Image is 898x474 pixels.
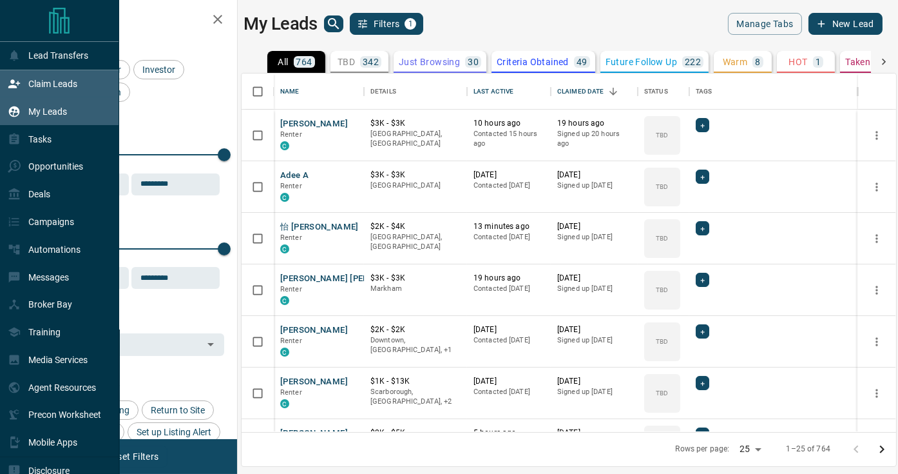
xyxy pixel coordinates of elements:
button: Open [202,335,220,353]
button: search button [324,15,343,32]
p: HOT [788,57,807,66]
span: + [700,273,705,286]
span: Set up Listing Alert [132,427,216,437]
button: Reset Filters [98,446,167,468]
button: [PERSON_NAME] [280,376,348,388]
div: 25 [734,440,765,459]
p: 342 [363,57,379,66]
p: [DATE] [557,170,631,181]
p: York Crosstown, Toronto [370,387,461,407]
span: 1 [406,19,415,28]
p: 764 [296,57,312,66]
p: 10 hours ago [473,118,544,129]
div: condos.ca [280,193,289,202]
p: $3K - $3K [370,170,461,181]
span: + [700,222,705,235]
div: Last Active [473,74,513,110]
p: Warm [723,57,748,66]
span: + [700,119,705,132]
p: $1K - $13K [370,376,461,387]
p: TBD [338,57,355,66]
div: Name [280,74,300,110]
p: Signed up [DATE] [557,232,631,242]
p: Future Follow Up [606,57,677,66]
p: 13 minutes ago [473,221,544,232]
button: Go to next page [869,437,895,462]
div: Investor [133,60,184,79]
p: $3K - $3K [370,273,461,284]
span: Renter [280,388,302,397]
div: condos.ca [280,399,289,408]
p: 5 hours ago [473,428,544,439]
p: [DATE] [557,376,631,387]
p: TBD [656,285,668,295]
div: Claimed Date [551,74,638,110]
p: Criteria Obtained [497,57,569,66]
div: + [696,221,709,235]
div: Claimed Date [557,74,604,110]
button: Filters1 [350,13,424,35]
p: Contacted [DATE] [473,284,544,294]
button: more [867,281,886,300]
p: TBD [656,182,668,192]
span: + [700,428,705,441]
div: + [696,376,709,390]
p: $2K - $5K [370,428,461,439]
p: All [278,57,288,66]
p: $2K - $2K [370,324,461,335]
p: Just Browsing [399,57,460,66]
span: Renter [280,130,302,139]
div: Set up Listing Alert [128,422,220,442]
span: + [700,170,705,183]
div: Tags [689,74,857,110]
p: Rows per page: [676,444,730,455]
p: 19 hours ago [557,118,631,129]
div: + [696,118,709,132]
button: [PERSON_NAME] [PERSON_NAME] [280,273,417,285]
div: Return to Site [142,400,214,420]
div: Status [644,74,668,110]
p: Signed up [DATE] [557,387,631,397]
p: TBD [656,130,668,140]
div: + [696,273,709,287]
button: Adee A [280,170,309,182]
h2: Filters [41,13,224,28]
button: more [867,177,886,197]
p: 222 [685,57,701,66]
button: Manage Tabs [728,13,801,35]
p: [GEOGRAPHIC_DATA], [GEOGRAPHIC_DATA] [370,129,461,149]
p: Contacted [DATE] [473,232,544,242]
div: + [696,170,709,184]
button: more [867,332,886,351]
p: Contacted 15 hours ago [473,129,544,149]
p: 8 [755,57,760,66]
p: Signed up [DATE] [557,335,631,346]
div: Tags [696,74,712,110]
p: 30 [468,57,479,66]
span: + [700,377,705,390]
p: [DATE] [473,324,544,335]
div: Last Active [467,74,551,110]
p: TBD [656,337,668,346]
p: Contacted [DATE] [473,387,544,397]
p: [DATE] [473,170,544,181]
h1: My Leads [244,14,318,34]
p: 1–25 of 764 [787,444,830,455]
div: condos.ca [280,141,289,150]
p: [DATE] [557,273,631,284]
p: 19 hours ago [473,273,544,284]
p: TBD [656,388,668,398]
button: 怡 [PERSON_NAME] [280,221,359,233]
p: [DATE] [473,376,544,387]
button: more [867,229,886,248]
span: Renter [280,182,302,190]
p: Contacted [DATE] [473,335,544,346]
button: [PERSON_NAME] [280,428,348,440]
button: Sort [604,83,622,101]
p: [GEOGRAPHIC_DATA] [370,181,461,191]
p: Signed up [DATE] [557,181,631,191]
div: + [696,324,709,339]
p: Contacted [DATE] [473,181,544,191]
p: [DATE] [557,324,631,335]
span: + [700,325,705,338]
